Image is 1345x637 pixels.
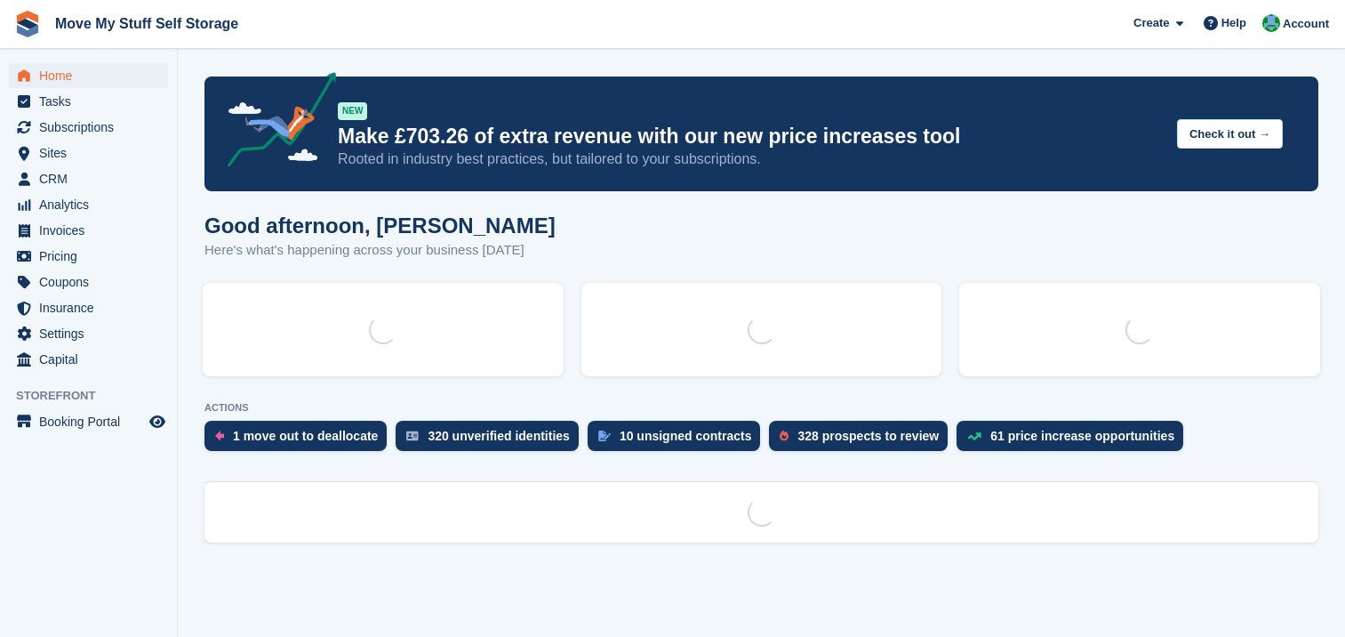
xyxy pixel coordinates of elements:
[9,244,168,269] a: menu
[39,89,146,114] span: Tasks
[9,270,168,294] a: menu
[990,429,1174,443] div: 61 price increase opportunities
[39,347,146,372] span: Capital
[1177,119,1283,149] button: Check it out →
[39,218,146,243] span: Invoices
[1283,15,1329,33] span: Account
[204,214,556,238] h1: Good afternoon, [PERSON_NAME]
[39,166,146,191] span: CRM
[233,429,378,443] div: 1 move out to deallocate
[204,402,1318,414] p: ACTIONS
[588,421,770,460] a: 10 unsigned contracts
[39,270,146,294] span: Coupons
[204,240,556,261] p: Here's what's happening across your business [DATE]
[147,411,168,432] a: Preview store
[598,431,611,441] img: contract_signature_icon-13c848040528278c33f63329250d36e43548de30e8caae1d1a13099fd9432cc5.svg
[9,166,168,191] a: menu
[9,89,168,114] a: menu
[620,429,752,443] div: 10 unsigned contracts
[39,115,146,140] span: Subscriptions
[48,9,245,38] a: Move My Stuff Self Storage
[1133,14,1169,32] span: Create
[39,141,146,165] span: Sites
[9,115,168,140] a: menu
[212,72,337,173] img: price-adjustments-announcement-icon-8257ccfd72463d97f412b2fc003d46551f7dbcb40ab6d574587a9cd5c0d94...
[215,431,224,441] img: move_outs_to_deallocate_icon-f764333ba52eb49d3ac5e1228854f67142a1ed5810a6f6cc68b1a99e826820c5.svg
[16,387,177,405] span: Storefront
[39,409,146,434] span: Booking Portal
[9,321,168,346] a: menu
[769,421,957,460] a: 328 prospects to review
[9,347,168,372] a: menu
[338,124,1163,149] p: Make £703.26 of extra revenue with our new price increases tool
[428,429,570,443] div: 320 unverified identities
[204,421,396,460] a: 1 move out to deallocate
[39,321,146,346] span: Settings
[39,192,146,217] span: Analytics
[1262,14,1280,32] img: Dan
[9,141,168,165] a: menu
[797,429,939,443] div: 328 prospects to review
[1221,14,1246,32] span: Help
[338,149,1163,169] p: Rooted in industry best practices, but tailored to your subscriptions.
[957,421,1192,460] a: 61 price increase opportunities
[39,63,146,88] span: Home
[9,295,168,320] a: menu
[9,409,168,434] a: menu
[338,102,367,120] div: NEW
[780,431,789,441] img: prospect-51fa495bee0391a8d652442698ab0144808aea92771e9ea1ae160a38d050c398.svg
[9,192,168,217] a: menu
[14,11,41,37] img: stora-icon-8386f47178a22dfd0bd8f6a31ec36ba5ce8667c1dd55bd0f319d3a0aa187defe.svg
[967,432,981,440] img: price_increase_opportunities-93ffe204e8149a01c8c9dc8f82e8f89637d9d84a8eef4429ea346261dce0b2c0.svg
[406,431,419,441] img: verify_identity-adf6edd0f0f0b5bbfe63781bf79b02c33cf7c696d77639b501bdc392416b5a36.svg
[9,63,168,88] a: menu
[9,218,168,243] a: menu
[396,421,588,460] a: 320 unverified identities
[39,244,146,269] span: Pricing
[39,295,146,320] span: Insurance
